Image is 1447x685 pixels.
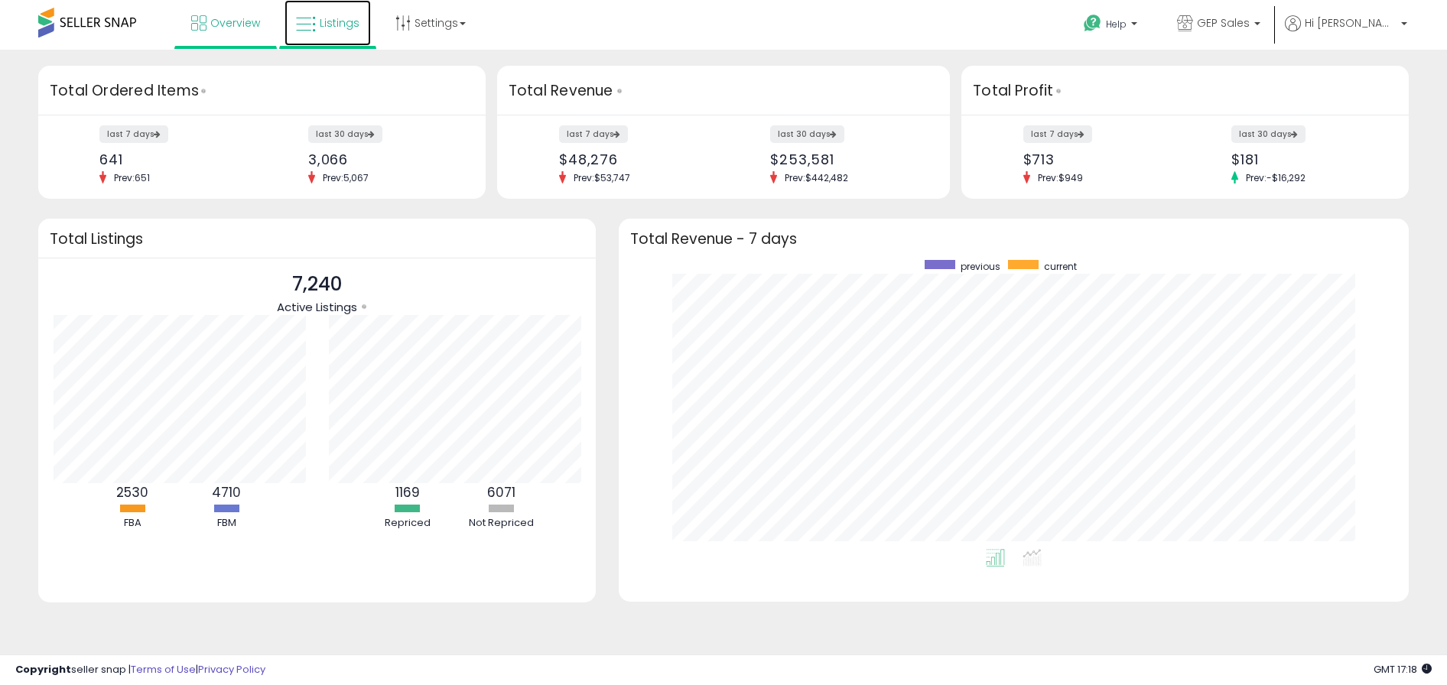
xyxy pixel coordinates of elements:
h3: Total Revenue [509,80,938,102]
span: Active Listings [277,299,357,315]
span: Prev: 5,067 [315,171,376,184]
i: Get Help [1083,14,1102,33]
div: 3,066 [308,151,459,167]
span: current [1044,260,1077,273]
div: FBA [86,516,178,531]
div: Tooltip anchor [613,84,626,98]
h3: Total Profit [973,80,1397,102]
strong: Copyright [15,662,71,677]
span: Prev: $949 [1030,171,1091,184]
span: 2025-08-15 17:18 GMT [1374,662,1432,677]
h3: Total Revenue - 7 days [630,233,1397,245]
h3: Total Ordered Items [50,80,474,102]
span: GEP Sales [1197,15,1250,31]
label: last 30 days [1231,125,1306,143]
a: Help [1071,2,1153,50]
div: $48,276 [559,151,712,167]
b: 2530 [116,483,148,502]
label: last 7 days [99,125,168,143]
div: Not Repriced [456,516,548,531]
div: $713 [1023,151,1174,167]
div: Tooltip anchor [1052,84,1065,98]
a: Privacy Policy [198,662,265,677]
div: 641 [99,151,250,167]
span: Prev: $442,482 [777,171,856,184]
div: seller snap | | [15,663,265,677]
label: last 7 days [559,125,628,143]
span: Prev: -$16,292 [1238,171,1313,184]
span: Hi [PERSON_NAME] [1305,15,1397,31]
div: Tooltip anchor [357,300,371,313]
a: Hi [PERSON_NAME] [1285,15,1407,50]
b: 1169 [395,483,420,502]
div: $253,581 [770,151,923,167]
div: $181 [1231,151,1382,167]
span: Prev: $53,747 [566,171,638,184]
h3: Total Listings [50,233,584,245]
a: Terms of Use [131,662,196,677]
span: Help [1106,18,1127,31]
p: 7,240 [277,270,357,299]
span: previous [961,260,1000,273]
div: Tooltip anchor [197,84,210,98]
label: last 30 days [770,125,844,143]
b: 6071 [487,483,515,502]
span: Listings [320,15,359,31]
label: last 7 days [1023,125,1092,143]
div: Repriced [362,516,454,531]
b: 4710 [212,483,241,502]
label: last 30 days [308,125,382,143]
span: Overview [210,15,260,31]
span: Prev: 651 [106,171,158,184]
div: FBM [180,516,272,531]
